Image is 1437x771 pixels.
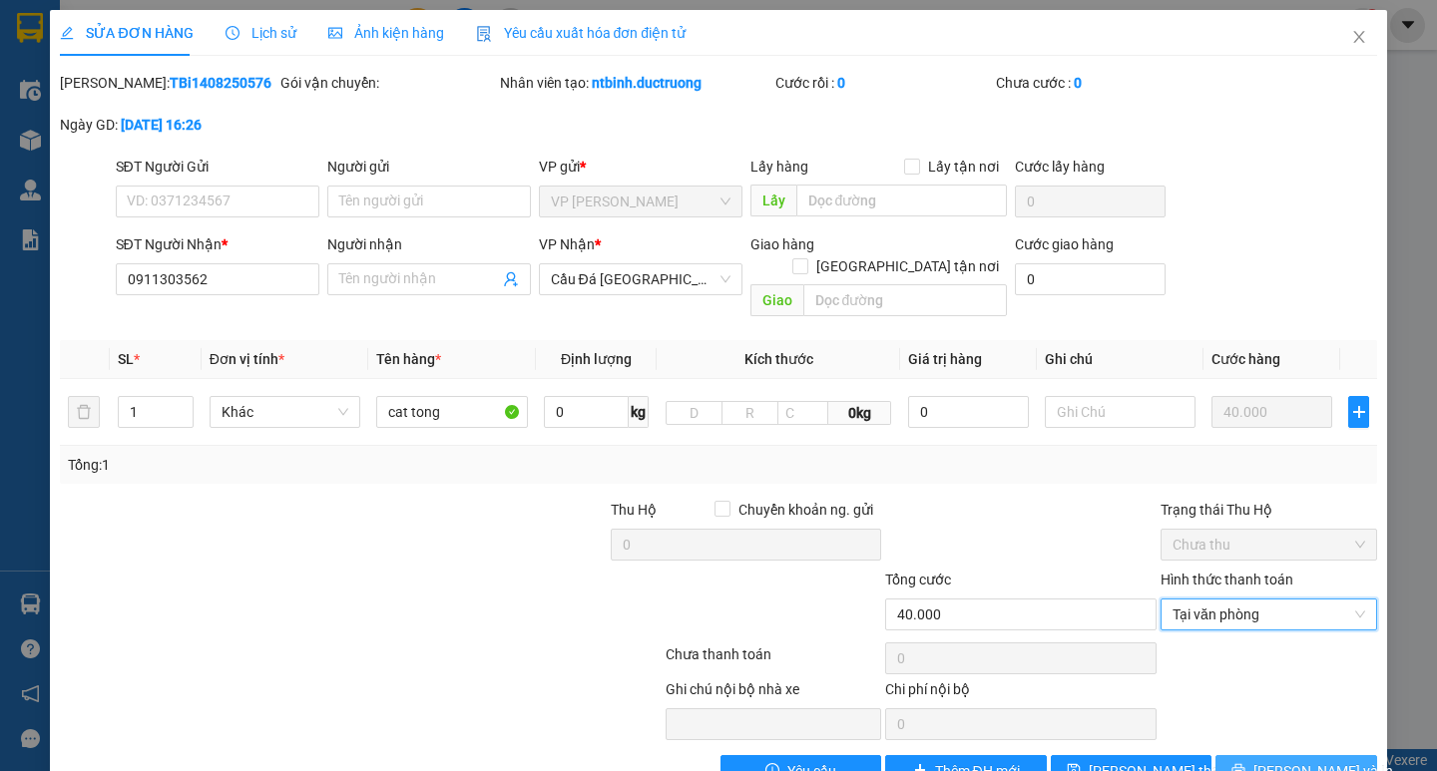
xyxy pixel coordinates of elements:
div: Ghi chú nội bộ nhà xe [666,678,882,708]
span: 0kg [828,401,891,425]
span: Giá trị hàng [908,351,982,367]
span: Chuyển khoản ng. gửi [730,499,881,521]
span: user-add [503,271,519,287]
input: Dọc đường [803,284,1007,316]
b: 0 [1074,75,1082,91]
span: Yêu cầu xuất hóa đơn điện tử [476,25,687,41]
label: Hình thức thanh toán [1161,572,1293,587]
button: plus [1348,396,1368,428]
div: Tổng: 1 [68,454,556,476]
span: Cước hàng [1211,351,1280,367]
span: edit [60,26,74,40]
span: Giao [750,284,803,316]
span: Định lượng [561,351,632,367]
div: Gói vận chuyển: [280,72,497,94]
span: Cầu Đá Nam Định [551,264,730,294]
input: 0 [1211,396,1332,428]
img: icon [476,26,492,42]
span: VP Trần Bình [551,187,730,216]
span: Lấy hàng [750,159,808,175]
div: Người gửi [327,156,531,178]
input: Cước giao hàng [1015,263,1166,295]
div: Ngày GD: [60,114,276,136]
span: picture [328,26,342,40]
b: [DATE] 16:26 [121,117,202,133]
b: TBi1408250576 [170,75,271,91]
input: C [777,401,828,425]
div: Nhân viên tạo: [500,72,771,94]
span: Chưa thu [1173,530,1365,560]
span: Tại văn phòng [1173,599,1365,629]
span: Ảnh kiện hàng [328,25,444,41]
div: Chưa thanh toán [664,643,884,678]
div: Trạng thái Thu Hộ [1161,499,1377,521]
span: Tổng cước [885,572,951,587]
span: Đơn vị tính [210,351,284,367]
span: [GEOGRAPHIC_DATA] tận nơi [808,255,1007,277]
button: Close [1331,10,1387,66]
span: close [1351,29,1367,45]
label: Cước giao hàng [1015,236,1114,252]
span: Lấy tận nơi [920,156,1007,178]
input: VD: Bàn, Ghế [376,396,527,428]
input: D [666,401,722,425]
span: Khác [222,397,348,427]
span: SL [118,351,134,367]
button: delete [68,396,100,428]
span: plus [1349,404,1367,420]
label: Cước lấy hàng [1015,159,1105,175]
b: 0 [837,75,845,91]
span: VP Nhận [539,236,595,252]
span: Tên hàng [376,351,441,367]
b: ntbinh.ductruong [592,75,702,91]
input: Dọc đường [796,185,1007,216]
span: Kích thước [744,351,813,367]
div: Chưa cước : [996,72,1212,94]
span: Giao hàng [750,236,814,252]
input: R [721,401,778,425]
input: Cước lấy hàng [1015,186,1166,217]
div: SĐT Người Nhận [116,233,319,255]
th: Ghi chú [1037,340,1203,379]
span: Lấy [750,185,796,216]
div: VP gửi [539,156,742,178]
span: Lịch sử [226,25,296,41]
div: Người nhận [327,233,531,255]
span: clock-circle [226,26,239,40]
div: SĐT Người Gửi [116,156,319,178]
input: Ghi Chú [1045,396,1196,428]
span: kg [629,396,649,428]
div: Chi phí nội bộ [885,678,1157,708]
span: SỬA ĐƠN HÀNG [60,25,193,41]
span: Thu Hộ [611,502,657,518]
div: Cước rồi : [775,72,992,94]
div: [PERSON_NAME]: [60,72,276,94]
